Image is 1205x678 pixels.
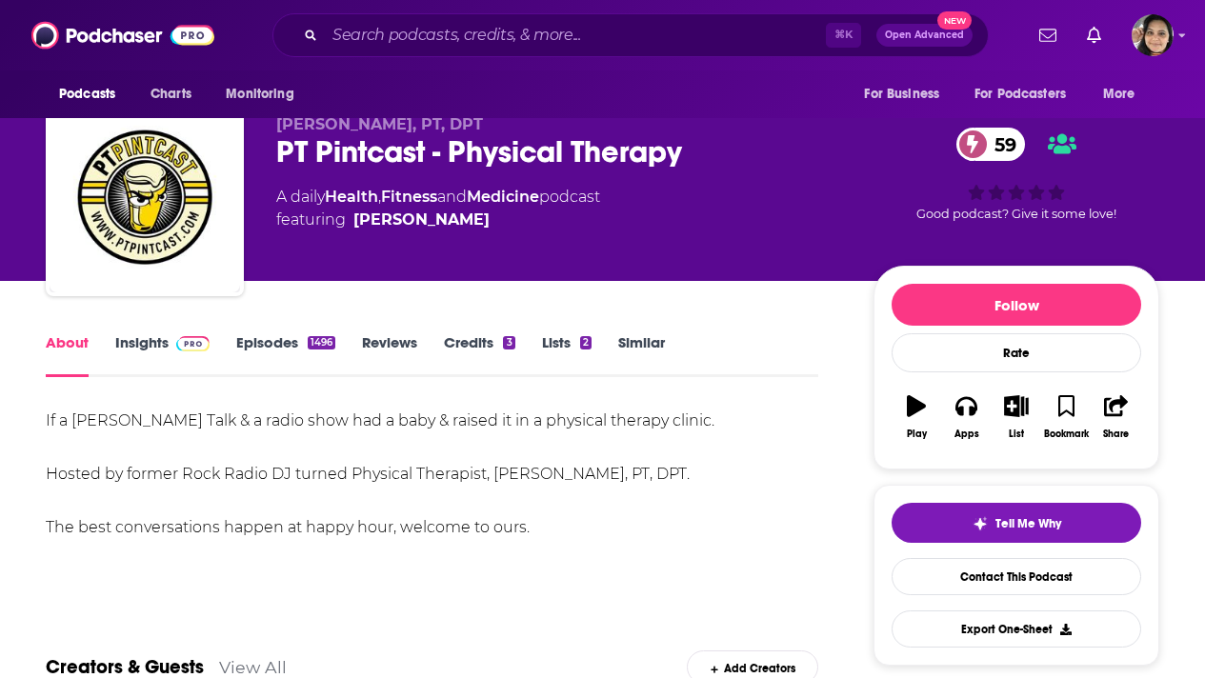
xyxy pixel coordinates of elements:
span: Podcasts [59,81,115,108]
a: About [46,333,89,377]
a: View All [219,657,287,677]
a: 59 [956,128,1026,161]
button: Show profile menu [1132,14,1174,56]
img: Podchaser Pro [176,336,210,351]
button: Bookmark [1041,383,1091,451]
div: Rate [892,333,1141,372]
div: 59Good podcast? Give it some love! [874,115,1159,233]
div: 3 [503,336,514,349]
div: A daily podcast [276,186,600,231]
a: Show notifications dropdown [1079,19,1109,51]
span: New [937,11,972,30]
div: Search podcasts, credits, & more... [272,13,989,57]
button: tell me why sparkleTell Me Why [892,503,1141,543]
button: open menu [962,76,1094,112]
img: User Profile [1132,14,1174,56]
div: 2 [580,336,592,349]
span: ⌘ K [826,23,861,48]
img: tell me why sparkle [973,516,988,531]
span: Good podcast? Give it some love! [916,207,1116,221]
span: and [437,188,467,206]
a: Show notifications dropdown [1032,19,1064,51]
span: For Business [864,81,939,108]
button: open menu [851,76,963,112]
div: If a [PERSON_NAME] Talk & a radio show had a baby & raised it in a physical therapy clinic. Hoste... [46,408,818,541]
a: Charts [138,76,203,112]
a: Lists2 [542,333,592,377]
button: open menu [1090,76,1159,112]
div: 1496 [308,336,335,349]
a: Credits3 [444,333,514,377]
a: Similar [618,333,665,377]
span: Monitoring [226,81,293,108]
button: Open AdvancedNew [876,24,973,47]
img: PT Pintcast - Physical Therapy [50,102,240,292]
a: Medicine [467,188,539,206]
div: Share [1103,429,1129,440]
a: Contact This Podcast [892,558,1141,595]
button: Play [892,383,941,451]
input: Search podcasts, credits, & more... [325,20,826,50]
div: Apps [954,429,979,440]
button: Export One-Sheet [892,610,1141,648]
button: Follow [892,284,1141,326]
span: Charts [151,81,191,108]
span: More [1103,81,1135,108]
span: Tell Me Why [995,516,1061,531]
a: InsightsPodchaser Pro [115,333,210,377]
a: Episodes1496 [236,333,335,377]
span: 59 [975,128,1026,161]
span: [PERSON_NAME], PT, DPT [276,115,483,133]
div: List [1009,429,1024,440]
button: List [992,383,1041,451]
a: Health [325,188,378,206]
span: , [378,188,381,206]
button: open menu [212,76,318,112]
a: Jimmy McKay [353,209,490,231]
img: Podchaser - Follow, Share and Rate Podcasts [31,17,214,53]
span: Open Advanced [885,30,964,40]
button: Share [1092,383,1141,451]
span: Logged in as shelbyjanner [1132,14,1174,56]
div: Play [907,429,927,440]
span: featuring [276,209,600,231]
span: For Podcasters [974,81,1066,108]
button: open menu [46,76,140,112]
a: Fitness [381,188,437,206]
a: Reviews [362,333,417,377]
div: Bookmark [1044,429,1089,440]
button: Apps [941,383,991,451]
